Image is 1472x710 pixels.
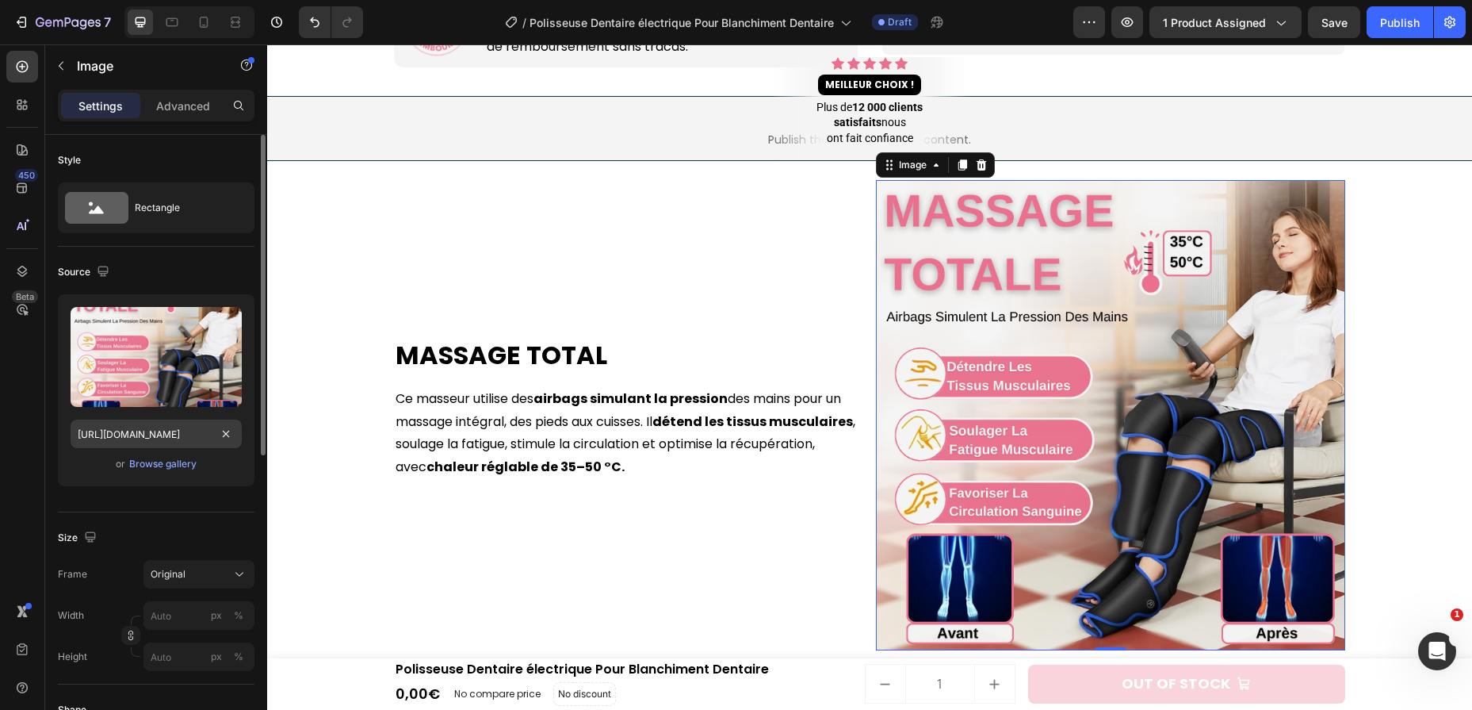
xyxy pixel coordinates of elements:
[585,56,656,69] strong: 12 000 clients
[58,608,84,623] label: Width
[761,620,1078,658] button: Out of stock
[77,56,212,75] p: Image
[1163,14,1266,31] span: 1 product assigned
[58,650,87,664] label: Height
[229,647,248,666] button: px
[855,627,963,652] div: Out of stock
[127,293,597,329] h2: Massage total
[629,113,663,128] div: Image
[549,56,656,71] p: Plus de
[211,608,222,623] div: px
[598,620,638,658] button: decrement
[156,98,210,114] p: Advanced
[127,616,510,635] h1: Polisseuse Dentaire électrique Pour Blanchiment Dentaire
[609,136,1079,606] img: 1_c2d3fe97-86fe-40c3-adc9-9b0c15407292.png
[15,169,38,182] div: 450
[128,343,595,435] p: Ce masseur utilise des des mains pour un massage intégral, des pieds aux cuisses. Il , soulage la...
[1380,14,1420,31] div: Publish
[128,456,197,472] button: Browse gallery
[638,620,708,658] input: quantity
[1321,16,1348,29] span: Save
[708,620,747,658] button: increment
[1308,6,1360,38] button: Save
[58,153,81,167] div: Style
[266,345,461,363] strong: airbags simulant la pression
[530,14,834,31] span: Polisseuse Dentaire électrique Pour Blanchiment Dentaire
[234,650,243,664] div: %
[151,567,185,581] span: Original
[267,44,1472,710] iframe: Design area
[143,601,254,630] input: px%
[58,528,100,549] div: Size
[1149,6,1302,38] button: 1 product assigned
[549,86,656,102] p: ont fait confiance
[299,6,363,38] div: Undo/Redo
[234,608,243,623] div: %
[549,71,656,86] p: nous
[567,71,614,84] strong: satisfaits
[159,413,357,432] strong: chaleur réglable de 35–50 °C.
[135,190,231,226] div: Rectangle
[1367,6,1433,38] button: Publish
[207,606,226,625] button: %
[385,368,586,386] strong: détend les tissus musculaires
[522,14,526,31] span: /
[104,13,111,32] p: 7
[291,643,344,657] p: No discount
[6,6,118,38] button: 7
[211,650,222,664] div: px
[58,567,87,581] label: Frame
[187,645,273,654] p: No compare price
[71,420,242,448] input: https://example.com/image.jpg
[143,643,254,671] input: px%
[58,262,113,283] div: Source
[1451,608,1463,621] span: 1
[78,98,123,114] p: Settings
[207,647,226,666] button: %
[71,307,242,407] img: preview-image
[127,635,174,664] div: 0,00€
[888,15,912,29] span: Draft
[143,560,254,589] button: Original
[12,290,38,303] div: Beta
[1418,632,1456,670] iframe: Intercom live chat
[116,455,125,474] span: or
[229,606,248,625] button: px
[129,457,197,471] div: Browse gallery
